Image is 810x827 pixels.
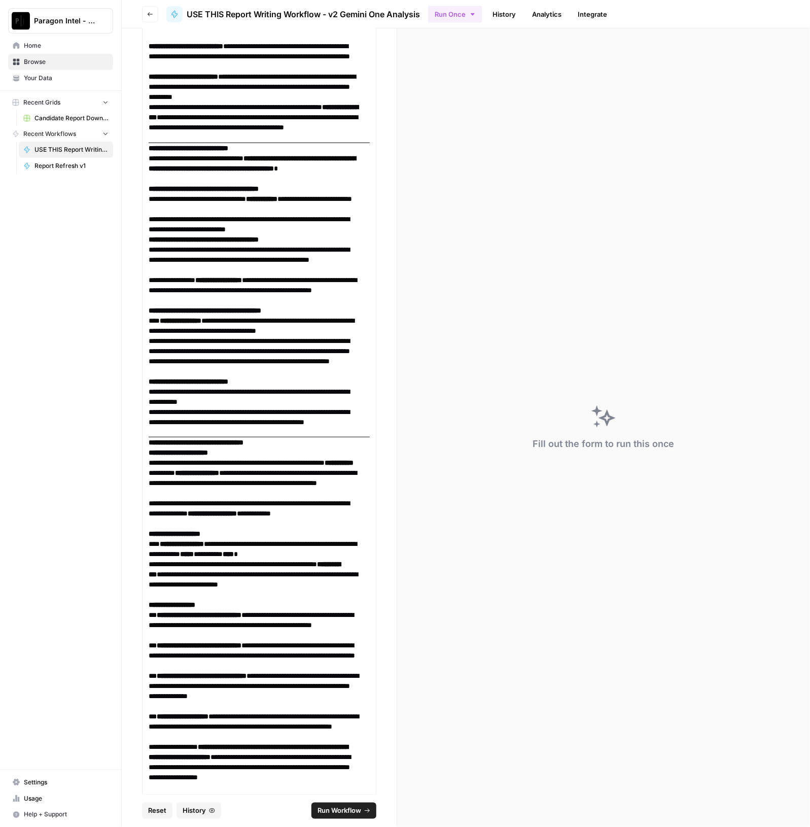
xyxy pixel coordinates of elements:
[19,142,113,158] a: USE THIS Report Writing Workflow - v2 Gemini One Analysis
[318,806,361,816] span: Run Workflow
[8,790,113,807] a: Usage
[311,803,376,819] button: Run Workflow
[23,98,60,107] span: Recent Grids
[8,95,113,110] button: Recent Grids
[34,16,95,26] span: Paragon Intel - Bill / Ty / [PERSON_NAME] R&D
[34,114,109,123] span: Candidate Report Download Sheet
[12,12,30,30] img: Paragon Intel - Bill / Ty / Colby R&D Logo
[142,803,172,819] button: Reset
[8,54,113,70] a: Browse
[24,810,109,819] span: Help + Support
[177,803,221,819] button: History
[148,806,166,816] span: Reset
[486,6,522,22] a: History
[24,57,109,66] span: Browse
[24,74,109,83] span: Your Data
[19,158,113,174] a: Report Refresh v1
[526,6,568,22] a: Analytics
[8,8,113,33] button: Workspace: Paragon Intel - Bill / Ty / Colby R&D
[187,8,420,20] span: USE THIS Report Writing Workflow - v2 Gemini One Analysis
[428,6,482,23] button: Run Once
[8,126,113,142] button: Recent Workflows
[8,807,113,823] button: Help + Support
[8,38,113,54] a: Home
[34,145,109,154] span: USE THIS Report Writing Workflow - v2 Gemini One Analysis
[24,41,109,50] span: Home
[572,6,613,22] a: Integrate
[533,437,674,451] div: Fill out the form to run this once
[8,774,113,790] a: Settings
[23,129,76,139] span: Recent Workflows
[19,110,113,126] a: Candidate Report Download Sheet
[166,6,420,22] a: USE THIS Report Writing Workflow - v2 Gemini One Analysis
[183,806,206,816] span: History
[24,794,109,803] span: Usage
[34,161,109,170] span: Report Refresh v1
[24,778,109,787] span: Settings
[8,70,113,86] a: Your Data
